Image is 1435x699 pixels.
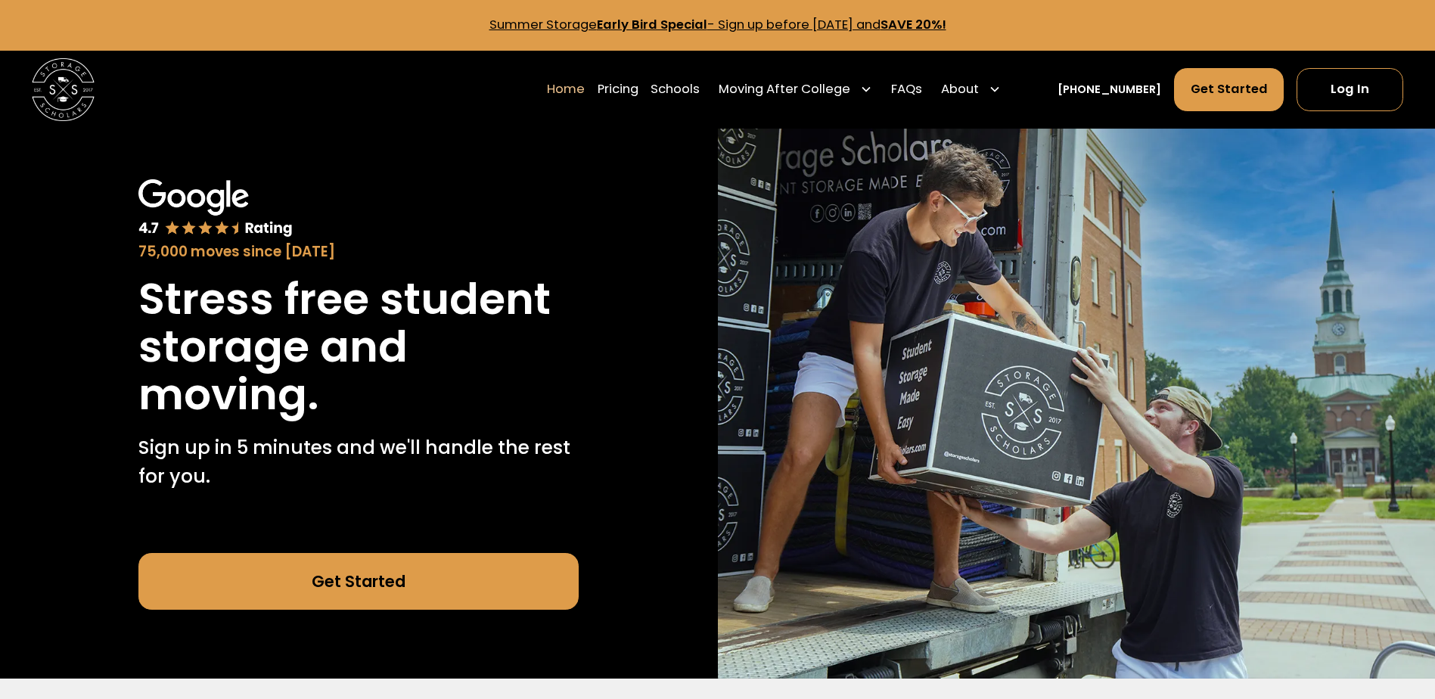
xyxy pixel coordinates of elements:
img: Storage Scholars main logo [32,58,95,121]
div: 75,000 moves since [DATE] [138,241,579,263]
img: Google 4.7 star rating [138,179,293,238]
strong: Early Bird Special [597,16,707,33]
a: Log In [1297,68,1403,110]
a: [PHONE_NUMBER] [1058,82,1161,98]
div: Moving After College [719,80,850,99]
a: Summer StorageEarly Bird Special- Sign up before [DATE] andSAVE 20%! [489,16,946,33]
h1: Stress free student storage and moving. [138,275,579,418]
a: Pricing [598,67,638,111]
a: Get Started [138,553,579,610]
div: About [941,80,979,99]
strong: SAVE 20%! [881,16,946,33]
a: Home [547,67,585,111]
a: FAQs [891,67,922,111]
a: Get Started [1174,68,1284,110]
p: Sign up in 5 minutes and we'll handle the rest for you. [138,433,579,490]
a: Schools [651,67,700,111]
